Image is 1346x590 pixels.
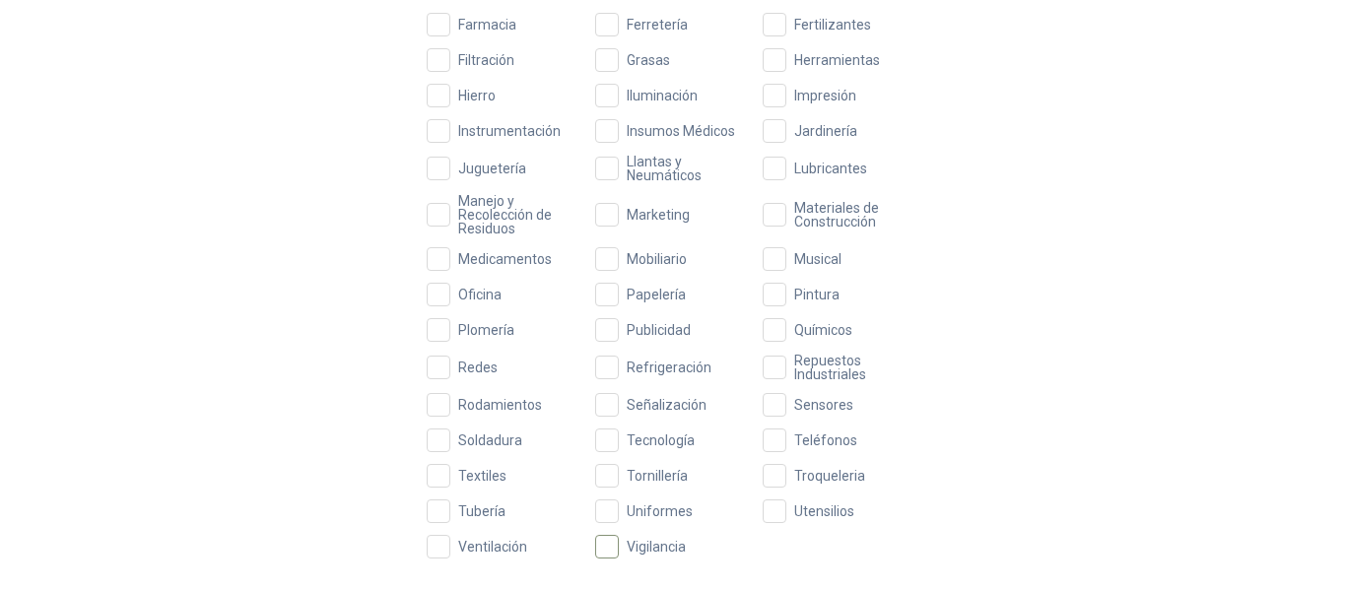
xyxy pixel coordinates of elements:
span: Lubricantes [786,162,875,175]
span: Sensores [786,398,861,412]
span: Señalización [619,398,714,412]
span: Mobiliario [619,252,695,266]
span: Utensilios [786,504,862,518]
span: Refrigeración [619,361,719,374]
span: Troqueleria [786,469,873,483]
span: Impresión [786,89,864,102]
span: Uniformes [619,504,701,518]
span: Jardinería [786,124,865,138]
span: Oficina [450,288,509,301]
span: Vigilancia [619,540,694,554]
span: Ferretería [619,18,696,32]
span: Juguetería [450,162,534,175]
span: Papelería [619,288,694,301]
span: Químicos [786,323,860,337]
span: Teléfonos [786,433,865,447]
span: Plomería [450,323,522,337]
span: Materiales de Construcción [786,201,919,229]
span: Ventilación [450,540,535,554]
span: Tecnología [619,433,703,447]
span: Publicidad [619,323,699,337]
span: Redes [450,361,505,374]
span: Grasas [619,53,678,67]
span: Tubería [450,504,513,518]
span: Soldadura [450,433,530,447]
span: Manejo y Recolección de Residuos [450,194,583,235]
span: Medicamentos [450,252,560,266]
span: Iluminación [619,89,706,102]
span: Insumos Médicos [619,124,743,138]
span: Pintura [786,288,847,301]
span: Rodamientos [450,398,550,412]
span: Repuestos Industriales [786,354,919,381]
span: Fertilizantes [786,18,879,32]
span: Marketing [619,208,698,222]
span: Textiles [450,469,514,483]
span: Filtración [450,53,522,67]
span: Tornillería [619,469,696,483]
span: Musical [786,252,849,266]
span: Hierro [450,89,504,102]
span: Herramientas [786,53,888,67]
span: Farmacia [450,18,524,32]
span: Llantas y Neumáticos [619,155,752,182]
span: Instrumentación [450,124,569,138]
